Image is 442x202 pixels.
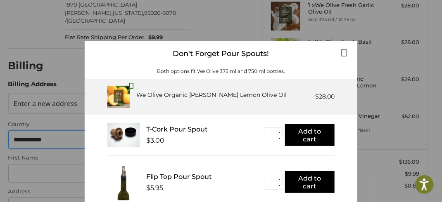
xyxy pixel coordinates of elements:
[276,135,282,141] button: ▼
[285,124,335,146] button: Add to cart
[85,41,357,66] div: Don't Forget Pour Spouts!
[136,91,287,99] div: We Olive Organic [PERSON_NAME] Lemon Olive Oil
[146,173,264,181] div: Flip Top Pour Spout
[146,136,164,144] div: $3.00
[85,68,357,75] div: Both options fit We Olive 375 ml and 750 ml bottles.
[276,129,282,135] button: ▲
[107,164,140,200] img: FTPS_bottle__43406.1705089544.233.225.jpg
[146,184,163,192] div: $5.95
[276,183,282,189] button: ▼
[374,180,442,202] iframe: Google Customer Reviews
[285,171,335,193] button: Add to cart
[12,12,93,19] p: We're away right now. Please check back later!
[276,176,282,183] button: ▲
[315,92,335,101] div: $28.00
[95,11,105,21] button: Open LiveChat chat widget
[107,123,140,147] img: T_Cork__22625.1711686153.233.225.jpg
[146,125,264,133] div: T-Cork Pour Spout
